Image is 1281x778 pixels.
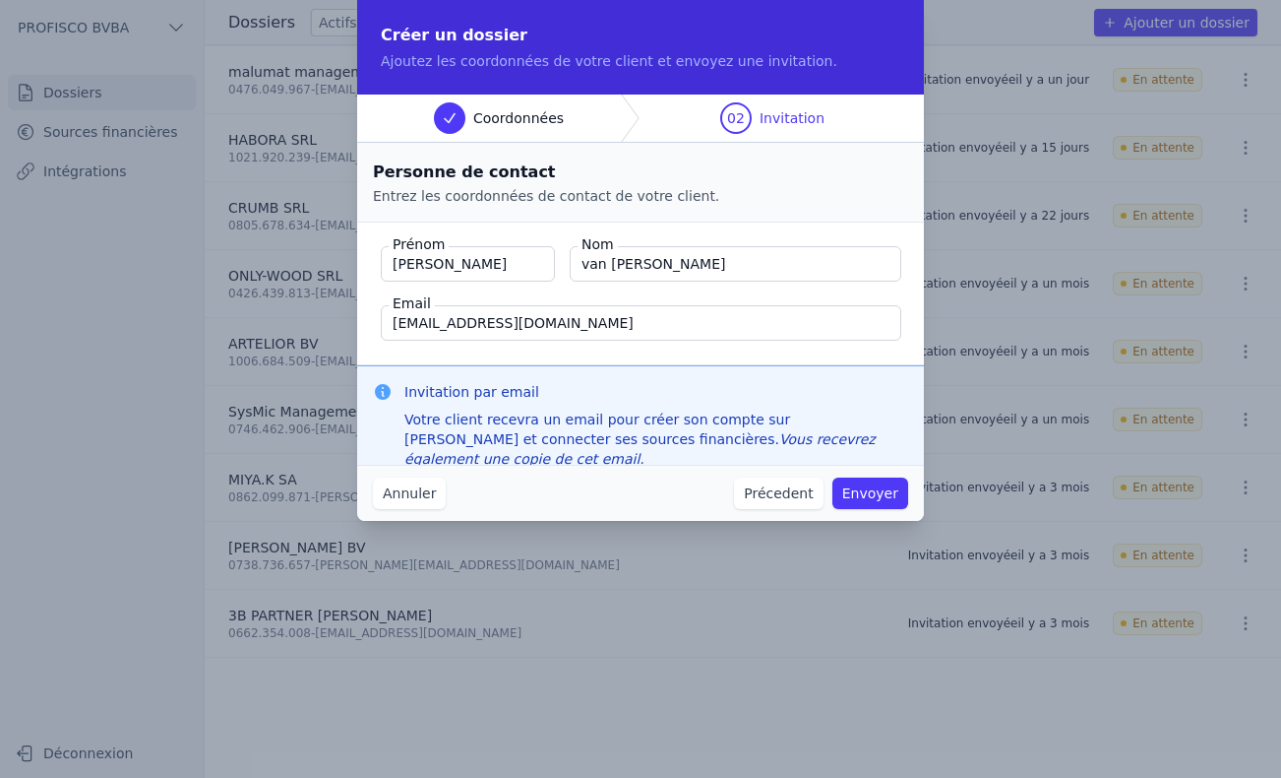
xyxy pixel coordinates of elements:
[373,478,446,509] button: Annuler
[404,410,908,469] div: Votre client recevra un email pour créer son compte sur [PERSON_NAME] et connecter ses sources fi...
[389,234,449,254] label: Prénom
[389,293,435,313] label: Email
[760,108,824,128] span: Invitation
[404,431,876,467] em: Vous recevrez également une copie de cet email.
[473,108,564,128] span: Coordonnées
[727,108,745,128] span: 02
[578,234,618,254] label: Nom
[373,186,908,206] p: Entrez les coordonnées de contact de votre client.
[404,382,908,402] h3: Invitation par email
[832,478,908,509] button: Envoyer
[734,478,823,509] button: Précedent
[373,159,908,186] h2: Personne de contact
[381,24,900,47] h2: Créer un dossier
[381,51,900,71] p: Ajoutez les coordonnées de votre client et envoyez une invitation.
[357,95,924,143] nav: Progress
